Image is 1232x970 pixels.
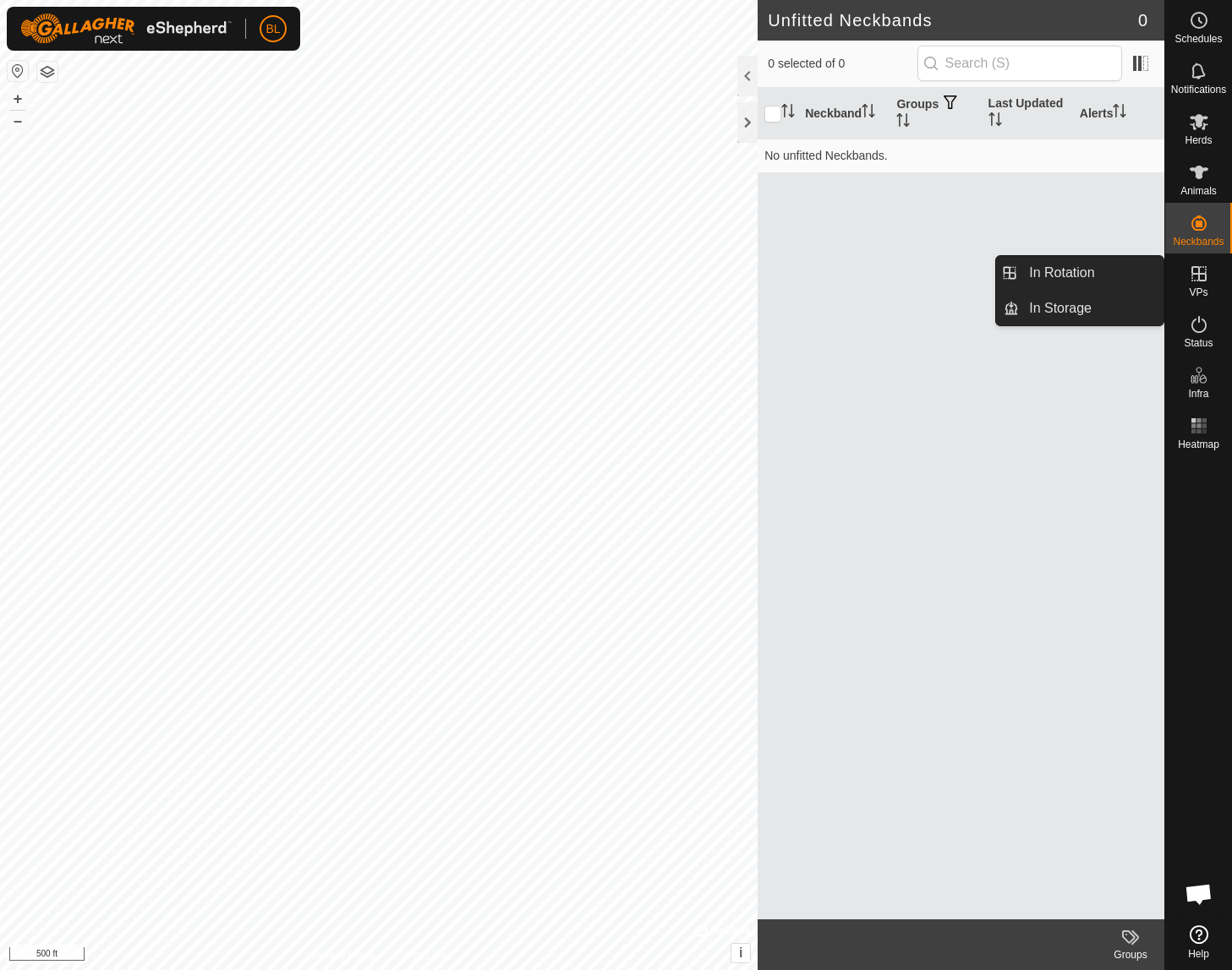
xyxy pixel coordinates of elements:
span: BL [266,20,280,38]
a: In Rotation [1019,256,1164,290]
a: Help [1165,918,1232,966]
th: Neckband [798,88,890,139]
span: In Storage [1029,298,1092,319]
div: Groups [1097,947,1164,962]
button: i [731,944,750,962]
img: Gallagher Logo [20,14,232,44]
p-sorticon: Activate to sort [988,115,1002,128]
span: Infra [1188,389,1208,399]
button: Map Layers [37,62,57,82]
input: Search (S) [917,46,1122,81]
span: Animals [1180,186,1217,196]
span: 0 selected of 0 [768,55,917,73]
button: Reset Map [8,61,28,81]
span: Status [1184,338,1213,348]
p-sorticon: Activate to sort [896,116,910,129]
span: Schedules [1175,34,1222,44]
span: 0 [1138,8,1147,33]
span: Neckbands [1173,237,1224,247]
span: VPs [1189,287,1207,297]
th: Groups [890,88,981,139]
span: i [739,945,742,960]
a: Privacy Policy [312,948,375,963]
th: Alerts [1073,88,1164,139]
span: Notifications [1171,84,1226,95]
a: Contact Us [396,948,446,963]
li: In Rotation [996,256,1164,290]
button: – [8,111,28,131]
div: Open chat [1174,869,1224,919]
a: In Storage [1019,292,1164,325]
p-sorticon: Activate to sort [862,106,875,120]
span: Heatmap [1178,439,1219,450]
p-sorticon: Activate to sort [781,106,795,120]
h2: Unfitted Neckbands [768,10,1138,30]
th: Last Updated [982,88,1073,139]
span: Help [1188,949,1209,959]
p-sorticon: Activate to sort [1113,106,1126,120]
button: + [8,89,28,109]
span: In Rotation [1029,263,1094,283]
span: Herds [1185,135,1212,145]
li: In Storage [996,292,1164,325]
td: No unfitted Neckbands. [758,139,1164,172]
